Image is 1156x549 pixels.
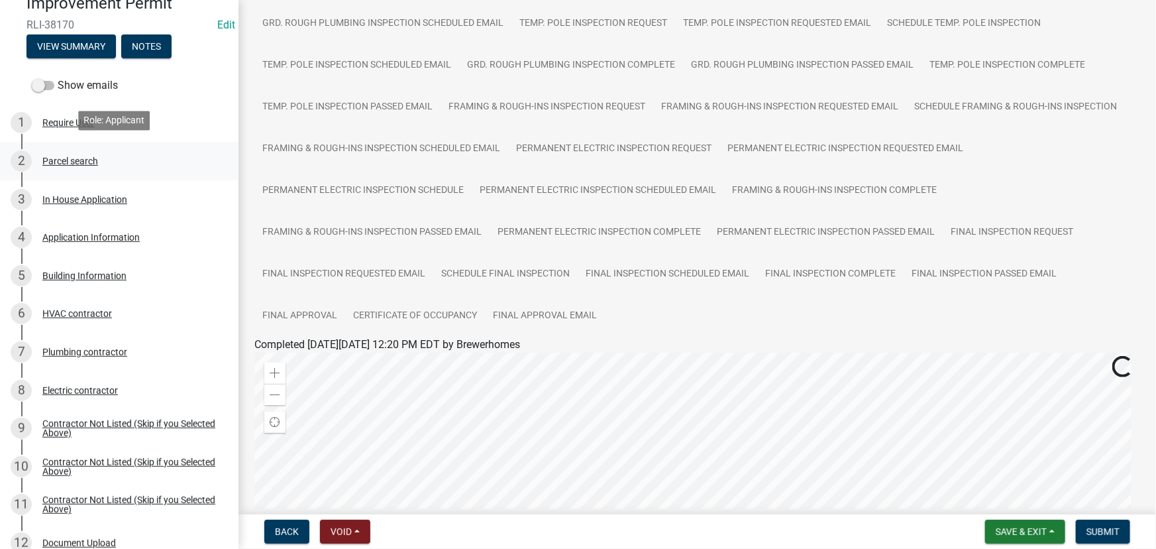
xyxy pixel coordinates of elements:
[345,295,485,337] a: Certificate Of Occupancy
[1086,526,1120,537] span: Submit
[683,44,921,87] a: Grd. Rough Plumbing Inspection Passed Email
[11,341,32,363] div: 7
[26,42,116,52] wm-modal-confirm: Summary
[879,3,1049,45] a: Schedule Temp. Pole Inspection
[42,156,98,166] div: Parcel search
[904,253,1065,296] a: Final Inspection Passed Email
[254,86,441,129] a: Temp. Pole Inspection Passed Email
[42,457,217,476] div: Contractor Not Listed (Skip if you Selected Above)
[42,419,217,438] div: Contractor Not Listed (Skip if you Selected Above)
[511,3,675,45] a: Temp. Pole Inspection Request
[724,170,945,212] a: Framing & Rough-Ins Inspection Complete
[433,253,578,296] a: Schedule Final Inspection
[11,494,32,515] div: 11
[26,34,116,58] button: View Summary
[11,418,32,439] div: 9
[331,526,352,537] span: Void
[275,526,299,537] span: Back
[320,520,370,544] button: Void
[254,295,345,337] a: Final Approval
[264,363,286,384] div: Zoom in
[217,19,235,31] wm-modal-confirm: Edit Application Number
[653,86,906,129] a: Framing & Rough-Ins Inspection Requested Email
[996,526,1047,537] span: Save & Exit
[485,295,605,337] a: Final Approval Email
[757,253,904,296] a: Final Inspection Complete
[121,34,172,58] button: Notes
[578,253,757,296] a: Final Inspection Scheduled Email
[719,128,971,170] a: Permanent Electric Inspection Requested Email
[490,212,709,254] a: Permanent Electric Inspection Complete
[508,128,719,170] a: Permanent Electric Inspection Request
[254,44,459,87] a: Temp. Pole Inspection Scheduled Email
[78,111,150,130] div: Role: Applicant
[42,538,116,548] div: Document Upload
[42,271,127,280] div: Building Information
[1076,520,1130,544] button: Submit
[11,456,32,477] div: 10
[42,386,118,395] div: Electric contractor
[42,118,94,127] div: Require User
[11,227,32,248] div: 4
[264,520,309,544] button: Back
[985,520,1065,544] button: Save & Exit
[42,195,127,204] div: In House Application
[709,212,943,254] a: Permanent Electric Inspection Passed Email
[675,3,879,45] a: Temp. Pole Inspection Requested Email
[264,384,286,405] div: Zoom out
[42,309,112,318] div: HVAC contractor
[943,212,1081,254] a: Final Inspection Request
[254,253,433,296] a: Final Inspection Requested Email
[254,338,520,351] span: Completed [DATE][DATE] 12:20 PM EDT by Brewerhomes
[254,212,490,254] a: Framing & Rough-Ins Inspection Passed Email
[254,3,511,45] a: Grd. Rough Plumbing Inspection Scheduled Email
[11,189,32,210] div: 3
[264,412,286,433] div: Find my location
[11,112,32,133] div: 1
[254,128,508,170] a: Framing & Rough-Ins Inspection Scheduled Email
[217,19,235,31] a: Edit
[441,86,653,129] a: Framing & Rough-Ins Inspection Request
[11,303,32,324] div: 6
[121,42,172,52] wm-modal-confirm: Notes
[254,170,472,212] a: Permanent Electric Inspection Schedule
[921,44,1093,87] a: Temp. Pole Inspection Complete
[472,170,724,212] a: Permanent Electric Inspection Scheduled Email
[11,380,32,401] div: 8
[42,495,217,514] div: Contractor Not Listed (Skip if you Selected Above)
[42,233,140,242] div: Application Information
[11,151,32,172] div: 2
[11,265,32,286] div: 5
[459,44,683,87] a: Grd. Rough Plumbing Inspection Complete
[906,86,1125,129] a: Schedule Framing & Rough-Ins Inspection
[42,347,127,357] div: Plumbing contractor
[32,78,118,93] label: Show emails
[26,19,212,31] span: RLI-38170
